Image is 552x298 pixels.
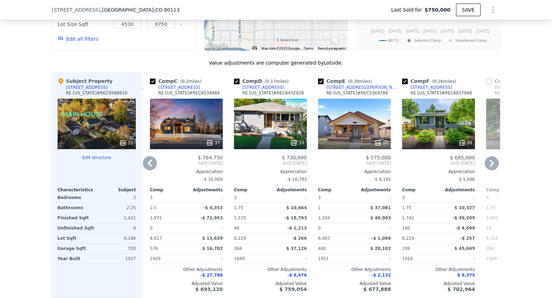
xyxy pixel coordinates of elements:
[186,187,223,193] div: Adjustments
[350,79,359,84] span: 0.39
[402,254,437,264] div: 1916
[150,226,153,231] span: 0
[206,42,229,51] a: Open this area in Google Maps (opens a new window)
[234,216,246,220] span: 1,570
[286,205,307,210] span: $ 10,664
[486,246,494,251] span: 264
[372,236,391,241] span: -$ 1,066
[318,226,321,231] span: 0
[414,38,441,43] text: Selected Comp
[234,187,270,193] div: Comp
[280,286,307,292] span: $ 759,054
[234,236,246,241] span: 6,229
[203,205,223,210] span: -$ 4,353
[454,246,475,251] span: $ 45,049
[98,254,136,264] div: 1927
[234,78,291,85] div: Comp D
[402,169,475,174] div: Appreciation
[98,193,136,203] div: 3
[150,203,185,213] div: 2.5
[150,78,204,85] div: Comp C
[318,281,391,286] div: Adjusted Value
[318,236,330,241] span: 6,403
[284,216,307,220] span: -$ 18,793
[486,195,489,200] span: 4
[402,187,439,193] div: Comp
[366,155,391,160] span: $ 575,000
[262,79,291,84] span: ( miles)
[242,90,304,96] div: RE [US_STATE] # REC8432928
[318,78,375,85] div: Comp E
[439,187,475,193] div: Adjustments
[318,267,391,272] div: Other Adjustments
[150,254,185,264] div: 1929
[370,216,391,220] span: $ 40,903
[150,281,223,286] div: Adjusted Value
[456,226,475,231] span: -$ 4,699
[234,281,307,286] div: Adjusted Value
[318,85,399,90] a: [STREET_ADDRESS][PERSON_NAME]
[402,195,405,200] span: 3
[402,246,410,251] span: 299
[150,169,223,174] div: Appreciation
[402,160,475,166] span: Sold [DATE]
[290,139,304,146] div: 33
[178,79,204,84] span: ( miles)
[459,177,475,182] span: $ 5,686
[425,6,450,13] span: $750,000
[370,246,391,251] span: $ 28,102
[374,139,388,146] div: 50
[391,6,425,13] span: Last Sold for
[318,203,353,213] div: 1
[98,203,136,213] div: 2.25
[370,205,391,210] span: $ 37,081
[423,29,436,34] text: [DATE]
[206,139,220,146] div: 37
[200,216,223,220] span: -$ 72,953
[495,85,536,90] div: [STREET_ADDRESS]
[441,29,454,34] text: [DATE]
[150,216,162,220] span: 1,972
[234,226,239,231] span: 40
[372,273,391,278] span: -$ 2,132
[57,233,95,243] div: Lot Sqft
[402,216,414,220] span: 1,742
[458,139,472,146] div: 33
[356,193,391,203] div: -
[234,254,269,264] div: 1949
[188,254,223,264] div: -
[486,78,544,85] div: Comp G
[318,160,391,166] span: Sold [DATE]
[434,79,443,84] span: 0.26
[200,273,223,278] span: -$ 27,786
[150,236,162,241] span: 4,617
[202,246,223,251] span: $ 16,702
[304,46,313,50] a: Terms (opens in new tab)
[460,236,475,241] span: -$ 257
[97,187,136,193] div: Subject
[318,46,346,50] a: Report a map error
[486,236,498,241] span: 6,316
[270,187,307,193] div: Adjustments
[356,223,391,233] div: -
[57,223,95,233] div: Unfinished Sqft
[326,85,399,90] div: [STREET_ADDRESS][PERSON_NAME]
[242,85,284,90] div: [STREET_ADDRESS]
[486,85,536,90] a: [STREET_ADDRESS]
[119,139,133,146] div: 33
[57,78,112,85] div: Subject Property
[389,29,402,34] text: [DATE]
[98,223,136,233] div: 0
[410,90,472,96] div: RE [US_STATE] # REC8837948
[450,155,475,160] span: $ 685,000
[326,90,388,96] div: RE [US_STATE] # REC5369789
[402,203,437,213] div: 1.75
[158,90,220,96] div: RE [US_STATE] # REC8534884
[406,29,420,34] text: [DATE]
[98,213,136,223] div: 1,421
[402,236,414,241] span: 6,229
[318,254,353,264] div: 1911
[150,160,223,166] span: Sold [DATE]
[202,177,223,182] span: -$ 16,069
[150,246,158,251] span: 576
